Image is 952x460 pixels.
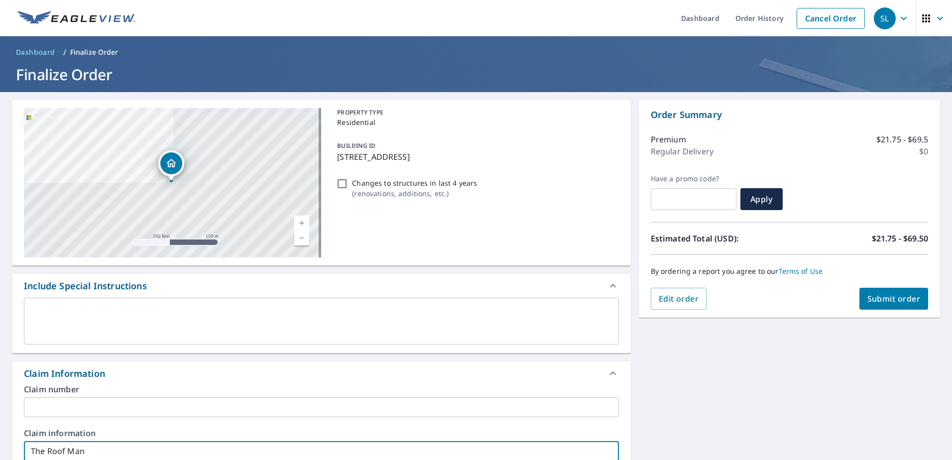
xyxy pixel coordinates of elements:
[659,293,699,304] span: Edit order
[12,64,940,85] h1: Finalize Order
[872,232,928,244] p: $21.75 - $69.50
[12,274,631,298] div: Include Special Instructions
[651,145,714,157] p: Regular Delivery
[12,44,59,60] a: Dashboard
[158,150,184,181] div: Dropped pin, building 1, Residential property, 1815 Greenway Village Dr Katy, TX 77494
[651,288,707,310] button: Edit order
[70,47,119,57] p: Finalize Order
[876,133,928,145] p: $21.75 - $69.5
[24,367,105,380] div: Claim Information
[797,8,865,29] a: Cancel Order
[867,293,921,304] span: Submit order
[859,288,929,310] button: Submit order
[12,361,631,385] div: Claim Information
[24,279,147,293] div: Include Special Instructions
[16,47,55,57] span: Dashboard
[337,108,614,117] p: PROPERTY TYPE
[294,216,309,230] a: Current Level 17, Zoom In
[294,230,309,245] a: Current Level 17, Zoom Out
[12,44,940,60] nav: breadcrumb
[919,145,928,157] p: $0
[337,151,614,163] p: [STREET_ADDRESS]
[337,141,375,150] p: BUILDING ID
[63,46,66,58] li: /
[18,11,135,26] img: EV Logo
[748,194,775,205] span: Apply
[651,133,686,145] p: Premium
[24,429,619,437] label: Claim information
[651,174,736,183] label: Have a promo code?
[352,178,477,188] p: Changes to structures in last 4 years
[740,188,783,210] button: Apply
[651,267,928,276] p: By ordering a report you agree to our
[24,385,619,393] label: Claim number
[651,232,790,244] p: Estimated Total (USD):
[352,188,477,199] p: ( renovations, additions, etc. )
[651,108,928,121] p: Order Summary
[779,266,823,276] a: Terms of Use
[337,117,614,127] p: Residential
[874,7,896,29] div: SL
